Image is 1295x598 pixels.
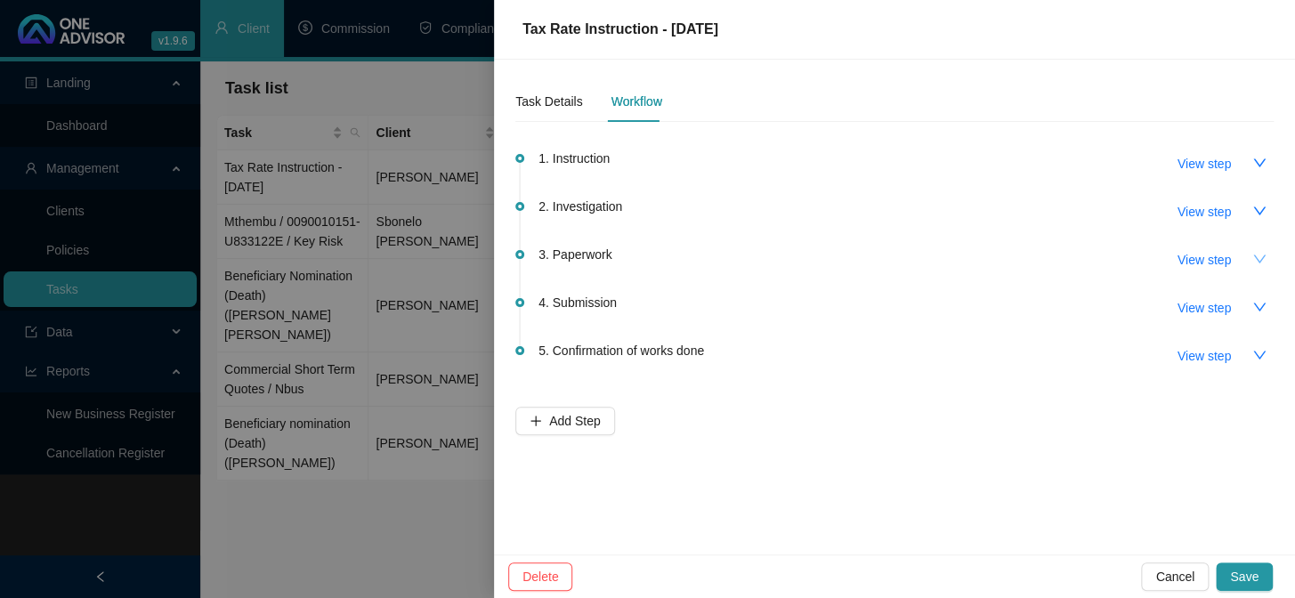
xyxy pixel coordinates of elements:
span: 2. Investigation [538,197,622,216]
div: Workflow [611,92,661,111]
span: View step [1178,346,1231,366]
span: down [1252,156,1267,170]
span: Cancel [1155,567,1194,586]
span: Tax Rate Instruction - [DATE] [522,21,718,36]
span: 5. Confirmation of works done [538,341,704,360]
span: Add Step [549,411,601,431]
span: Delete [522,567,558,586]
button: View step [1163,246,1245,274]
button: View step [1163,342,1245,370]
span: 3. Paperwork [538,245,611,264]
span: down [1252,300,1267,314]
button: Save [1216,562,1273,591]
span: View step [1178,202,1231,222]
span: down [1252,348,1267,362]
button: View step [1163,198,1245,226]
span: Save [1230,567,1259,586]
span: 1. Instruction [538,149,610,168]
button: View step [1163,294,1245,322]
span: 4. Submission [538,293,617,312]
button: Add Step [515,407,615,435]
span: View step [1178,154,1231,174]
span: down [1252,204,1267,218]
button: Cancel [1141,562,1209,591]
button: View step [1163,149,1245,178]
span: plus [530,415,542,427]
button: Delete [508,562,572,591]
span: down [1252,252,1267,266]
span: View step [1178,250,1231,270]
div: Task Details [515,92,582,111]
span: View step [1178,298,1231,318]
